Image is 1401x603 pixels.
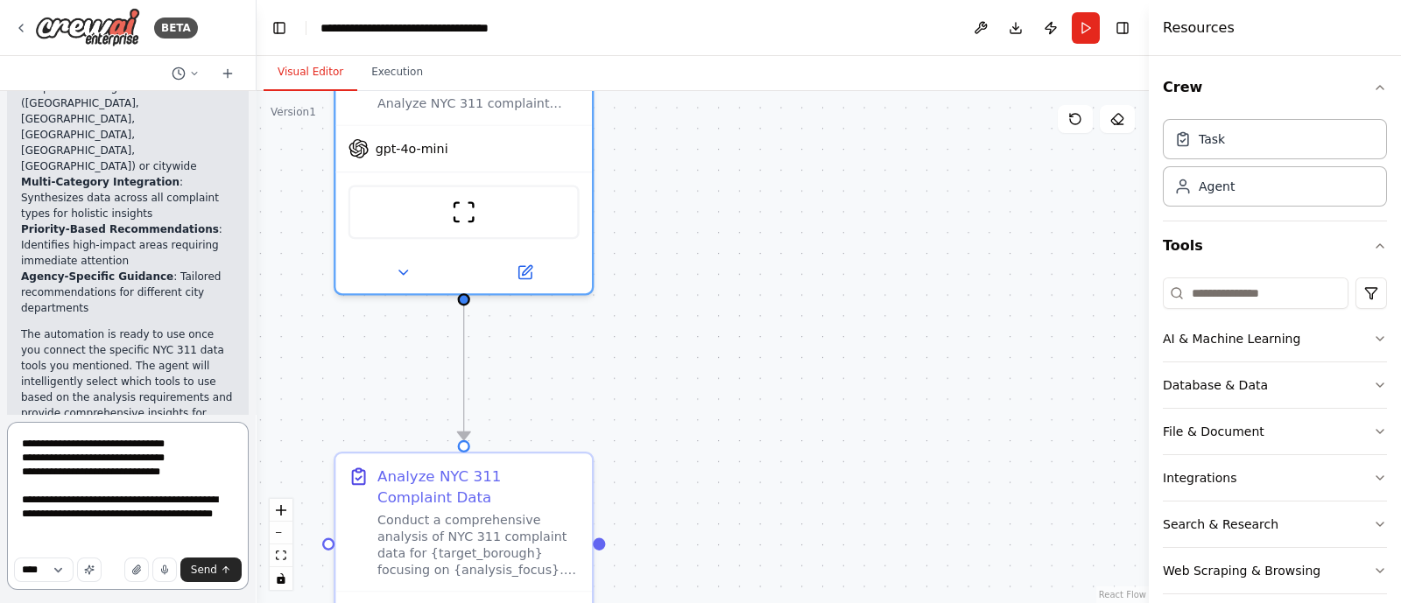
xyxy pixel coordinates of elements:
[21,221,235,269] li: : Identifies high-impact areas requiring immediate attention
[21,223,219,235] strong: Priority-Based Recommendations
[1163,515,1278,533] div: Search & Research
[1163,221,1387,270] button: Tools
[377,466,580,508] div: Analyze NYC 311 Complaint Data
[320,19,517,37] nav: breadcrumb
[21,64,235,174] li: : Can focus on specific boroughs ([GEOGRAPHIC_DATA], [GEOGRAPHIC_DATA], [GEOGRAPHIC_DATA], [GEOGR...
[35,8,140,47] img: Logo
[152,557,177,582] button: Click to speak your automation idea
[1163,562,1320,579] div: Web Scraping & Browsing
[21,326,235,452] p: The automation is ready to use once you connect the specific NYC 311 data tools you mentioned. Th...
[271,105,316,119] div: Version 1
[1163,548,1387,593] button: Web Scraping & Browsing
[270,522,292,544] button: zoom out
[1163,501,1387,547] button: Search & Research
[1110,16,1135,40] button: Hide right sidebar
[1163,18,1235,39] h4: Resources
[1163,423,1264,440] div: File & Document
[1199,178,1235,195] div: Agent
[377,512,580,578] div: Conduct a comprehensive analysis of NYC 311 complaint data for {target_borough} focusing on {anal...
[376,140,448,157] span: gpt-4o-mini
[1163,469,1236,487] div: Integrations
[270,544,292,567] button: fit view
[124,557,149,582] button: Upload files
[21,174,235,221] li: : Synthesizes data across all complaint types for holistic insights
[21,176,180,188] strong: Multi-Category Integration
[77,557,102,582] button: Improve this prompt
[180,557,242,582] button: Send
[377,50,580,92] div: NYC 311 Complaints Data Analyst
[214,63,242,84] button: Start a new chat
[1163,316,1387,361] button: AI & Machine Learning
[1099,590,1146,599] a: React Flow attribution
[21,270,173,283] strong: Agency-Specific Guidance
[466,260,583,285] button: Open in side panel
[1163,455,1387,501] button: Integrations
[1163,63,1387,112] button: Crew
[454,305,475,440] g: Edge from df87b49c-5312-41aa-8a00-a80867aebeb7 to 10a9e8cf-ed5a-4bc1-b36b-7cc6e050038c
[1199,130,1225,148] div: Task
[154,18,198,39] div: BETA
[21,269,235,316] li: : Tailored recommendations for different city departments
[270,499,292,590] div: React Flow controls
[191,563,217,577] span: Send
[1163,409,1387,454] button: File & Document
[264,54,357,91] button: Visual Editor
[1163,362,1387,408] button: Database & Data
[377,95,580,112] div: Analyze NYC 311 complaint data across different categories (noise, housing, sanitation, traffic, ...
[165,63,207,84] button: Switch to previous chat
[270,499,292,522] button: zoom in
[334,35,594,295] div: NYC 311 Complaints Data AnalystAnalyze NYC 311 complaint data across different categories (noise,...
[1163,376,1268,394] div: Database & Data
[1163,330,1300,347] div: AI & Machine Learning
[270,567,292,590] button: toggle interactivity
[357,54,437,91] button: Execution
[1163,112,1387,221] div: Crew
[267,16,292,40] button: Hide left sidebar
[451,200,476,225] img: ScrapeWebsiteTool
